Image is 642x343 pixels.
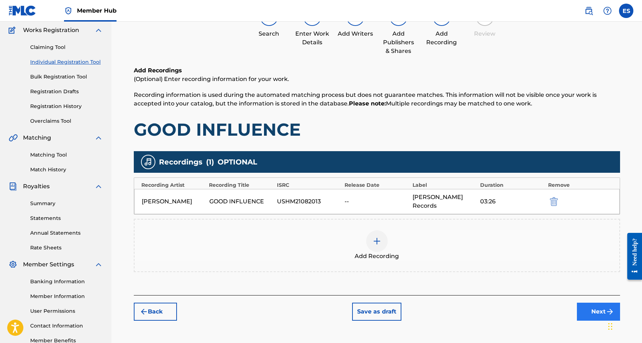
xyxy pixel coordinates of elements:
[480,197,544,206] div: 03:26
[94,26,103,35] img: expand
[345,197,409,206] div: --
[144,158,152,166] img: recording
[141,181,206,189] div: Recording Artist
[30,117,103,125] a: Overclaims Tool
[9,260,17,269] img: Member Settings
[608,316,613,337] div: Drag
[23,26,79,35] span: Works Registration
[30,293,103,300] a: Member Information
[622,227,642,286] iframe: Resource Center
[142,197,206,206] div: [PERSON_NAME]
[140,307,148,316] img: 7ee5dd4eb1f8a8e3ef2f.svg
[606,307,614,316] img: f7272a7cc735f4ea7f67.svg
[209,181,273,189] div: Recording Title
[606,308,642,343] iframe: Chat Widget
[345,181,409,189] div: Release Date
[134,303,177,321] button: Back
[294,30,330,47] div: Enter Work Details
[30,166,103,173] a: Match History
[352,303,401,321] button: Save as draft
[619,4,633,18] div: User Menu
[30,151,103,159] a: Matching Tool
[94,260,103,269] img: expand
[30,73,103,81] a: Bulk Registration Tool
[30,88,103,95] a: Registration Drafts
[77,6,117,15] span: Member Hub
[600,4,615,18] div: Help
[30,103,103,110] a: Registration History
[9,5,36,16] img: MLC Logo
[218,157,257,167] span: OPTIONAL
[480,181,545,189] div: Duration
[9,134,18,142] img: Matching
[30,307,103,315] a: User Permissions
[209,197,273,206] div: GOOD INFLUENCE
[23,182,50,191] span: Royalties
[467,30,503,38] div: Review
[30,322,103,330] a: Contact Information
[30,229,103,237] a: Annual Statements
[23,260,74,269] span: Member Settings
[413,193,477,210] div: [PERSON_NAME] Records
[9,26,18,35] img: Works Registration
[30,278,103,285] a: Banking Information
[349,100,386,107] strong: Please note:
[30,44,103,51] a: Claiming Tool
[413,181,477,189] div: Label
[277,197,341,206] div: USHM21082013
[30,200,103,207] a: Summary
[134,119,620,140] h1: GOOD INFLUENCE
[577,303,620,321] button: Next
[94,134,103,142] img: expand
[159,157,202,167] span: Recordings
[251,30,287,38] div: Search
[23,134,51,142] span: Matching
[134,76,289,82] span: (Optional) Enter recording information for your work.
[548,181,613,189] div: Remove
[30,244,103,252] a: Rate Sheets
[30,215,103,222] a: Statements
[424,30,460,47] div: Add Recording
[94,182,103,191] img: expand
[337,30,373,38] div: Add Writers
[373,237,381,245] img: add
[582,4,596,18] a: Public Search
[30,58,103,66] a: Individual Registration Tool
[9,182,17,191] img: Royalties
[64,6,73,15] img: Top Rightsholder
[277,181,341,189] div: ISRC
[355,252,399,261] span: Add Recording
[381,30,416,55] div: Add Publishers & Shares
[206,157,214,167] span: ( 1 )
[603,6,612,15] img: help
[134,66,620,75] h6: Add Recordings
[584,6,593,15] img: search
[134,91,597,107] span: Recording information is used during the automated matching process but does not guarantee matche...
[550,197,558,206] img: 12a2ab48e56ec057fbd8.svg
